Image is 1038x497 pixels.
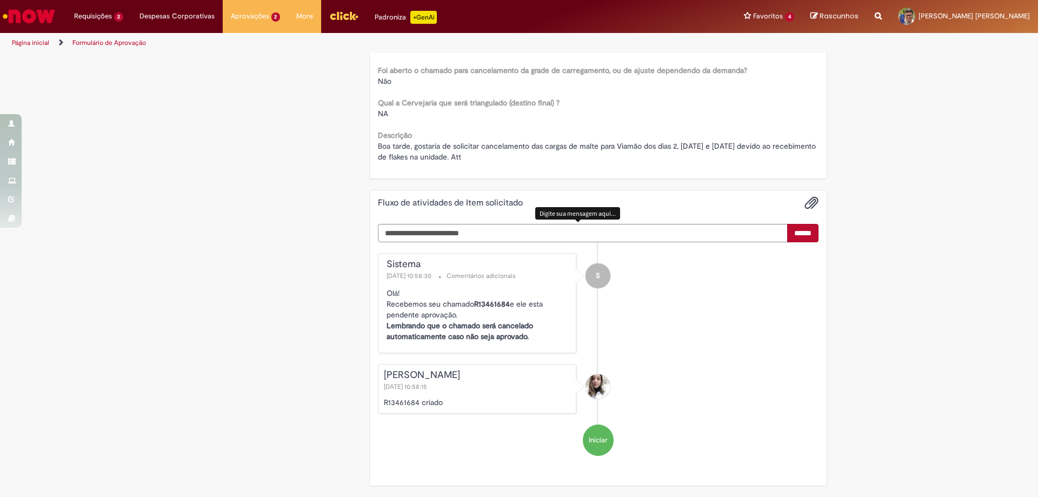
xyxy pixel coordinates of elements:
[596,263,600,289] span: S
[378,76,391,86] span: Não
[585,263,610,288] div: System
[74,11,112,22] span: Requisições
[810,11,859,22] a: Rascunhos
[474,299,510,309] b: R13461684
[410,11,437,24] p: +GenAi
[384,397,571,408] p: R13461684 criado
[384,382,429,391] span: [DATE] 10:58:15
[535,207,620,220] div: Digite sua mensagem aqui...
[378,242,819,467] ul: Histórico de tíquete
[589,435,608,446] span: Iniciar
[378,98,560,108] b: Qual a Cervejaria que será triangulado (destino final) ?
[378,65,747,75] b: Foi aberto o chamado para cancelamento da grade de carregamento, ou de ajuste dependendo da demanda?
[585,374,610,399] div: Daniela Da Fonseca
[329,8,358,24] img: click_logo_yellow_360x200.png
[378,130,412,140] b: Descrição
[378,109,388,118] span: NA
[114,12,123,22] span: 2
[820,11,859,21] span: Rascunhos
[753,11,783,22] span: Favoritos
[387,271,434,280] span: [DATE] 10:58:30
[139,11,215,22] span: Despesas Corporativas
[1,5,57,27] img: ServiceNow
[378,224,788,242] textarea: Digite sua mensagem aqui...
[271,12,281,22] span: 2
[378,364,819,414] li: Daniela Da Fonseca
[804,196,819,210] button: Adicionar anexos
[296,11,313,22] span: More
[447,271,516,281] small: Comentários adicionais
[785,12,794,22] span: 4
[72,38,146,47] a: Formulário de Aprovação
[387,321,533,341] b: Lembrando que o chamado será cancelado automaticamente caso não seja aprovado.
[387,288,571,342] p: Olá! Recebemos seu chamado e ele esta pendente aprovação.
[8,33,684,53] ul: Trilhas de página
[919,11,1030,21] span: [PERSON_NAME] [PERSON_NAME]
[387,259,571,270] div: Sistema
[378,141,818,162] span: Boa tarde, gostaria de solicitar cancelamento das cargas de malte para Viamão dos dias 2, [DATE] ...
[231,11,269,22] span: Aprovações
[384,370,571,381] div: [PERSON_NAME]
[12,38,49,47] a: Página inicial
[375,11,437,24] div: Padroniza
[378,198,523,208] h2: Fluxo de atividades de Item solicitado Histórico de tíquete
